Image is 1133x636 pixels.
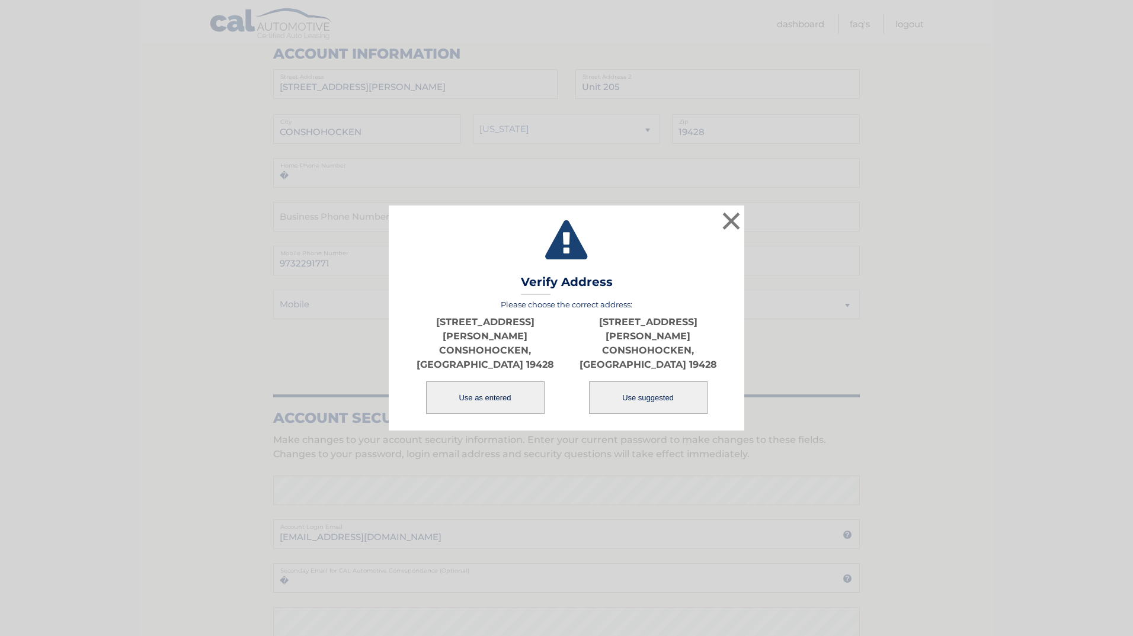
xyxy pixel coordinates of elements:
[426,381,545,414] button: Use as entered
[404,300,729,415] div: Please choose the correct address:
[521,275,613,295] h3: Verify Address
[589,381,708,414] button: Use suggested
[719,209,743,233] button: ×
[404,315,566,372] p: [STREET_ADDRESS][PERSON_NAME] CONSHOHOCKEN, [GEOGRAPHIC_DATA] 19428
[566,315,729,372] p: [STREET_ADDRESS][PERSON_NAME] CONSHOHOCKEN, [GEOGRAPHIC_DATA] 19428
